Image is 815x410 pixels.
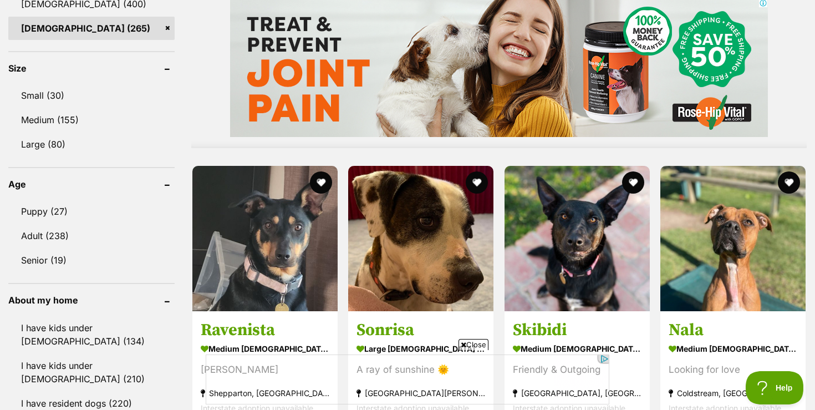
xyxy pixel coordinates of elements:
[8,17,175,40] a: [DEMOGRAPHIC_DATA] (265)
[192,166,338,311] img: Ravenista - Australian Kelpie Dog
[8,200,175,223] a: Puppy (27)
[513,320,641,341] h3: Skibidi
[746,371,804,404] iframe: Help Scout Beacon - Open
[8,316,175,353] a: I have kids under [DEMOGRAPHIC_DATA] (134)
[8,354,175,391] a: I have kids under [DEMOGRAPHIC_DATA] (210)
[201,386,329,401] strong: Shepparton, [GEOGRAPHIC_DATA]
[505,166,650,311] img: Skibidi - Australian Kelpie Dog
[513,362,641,377] div: Friendly & Outgoing
[8,179,175,189] header: Age
[206,355,609,404] iframe: Advertisement
[356,320,485,341] h3: Sonrisa
[669,320,797,341] h3: Nala
[660,166,806,311] img: Nala - Staffordshire Bull Terrier Dog
[669,341,797,357] strong: medium [DEMOGRAPHIC_DATA] Dog
[8,108,175,131] a: Medium (155)
[356,341,485,357] strong: large [DEMOGRAPHIC_DATA] Dog
[348,166,493,311] img: Sonrisa - American Bulldog
[201,341,329,357] strong: medium [DEMOGRAPHIC_DATA] Dog
[459,339,488,350] span: Close
[201,320,329,341] h3: Ravenista
[778,171,800,194] button: favourite
[8,63,175,73] header: Size
[310,171,332,194] button: favourite
[513,386,641,401] strong: [GEOGRAPHIC_DATA], [GEOGRAPHIC_DATA]
[466,171,488,194] button: favourite
[8,84,175,107] a: Small (30)
[669,362,797,377] div: Looking for love
[8,249,175,272] a: Senior (19)
[201,362,329,377] div: [PERSON_NAME]
[669,386,797,401] strong: Coldstream, [GEOGRAPHIC_DATA]
[622,171,644,194] button: favourite
[8,295,175,305] header: About my home
[8,133,175,156] a: Large (80)
[513,341,641,357] strong: medium [DEMOGRAPHIC_DATA] Dog
[8,224,175,247] a: Adult (238)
